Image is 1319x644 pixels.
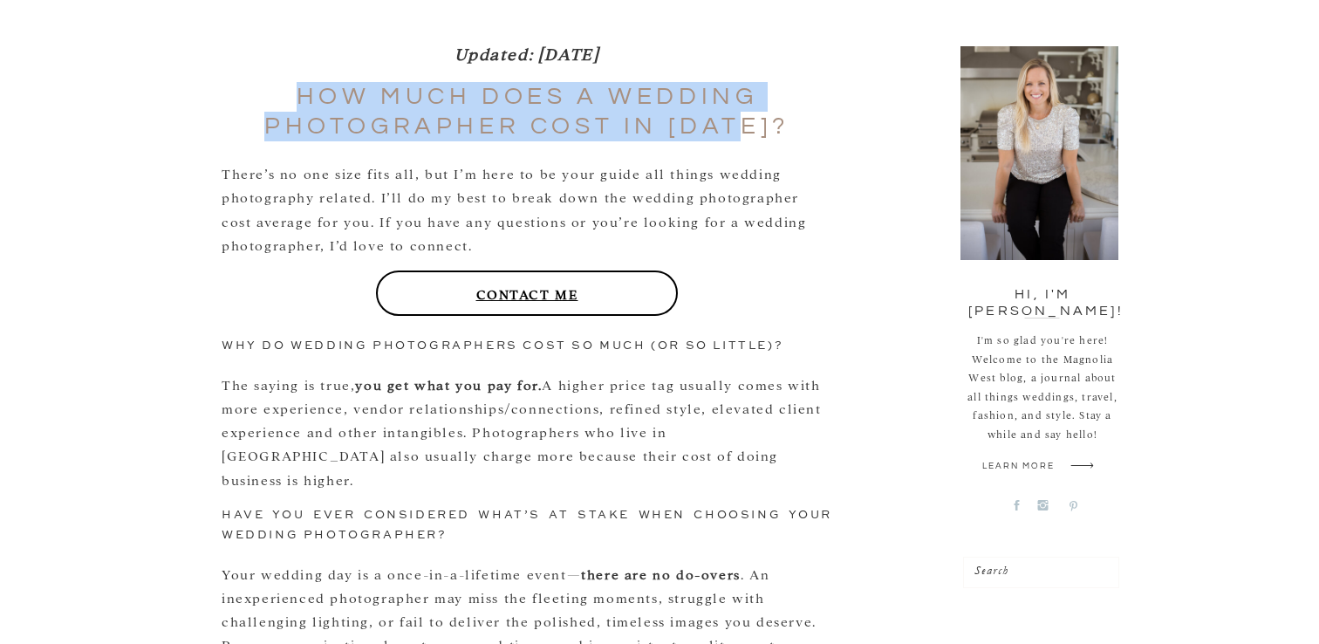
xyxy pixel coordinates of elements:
div: Search [974,564,1112,581]
a: CONTACT ME [376,271,678,317]
strong: CONTACT ME [476,285,578,302]
h3: Have you ever considered what’s at stake when choosing your wedding photographer? [222,505,832,546]
strong: you get what you pay for. [355,376,542,393]
h2: How much does a wedding photographer cost in [DATE]? [222,82,832,140]
p: The saying is true, A higher price tag usually comes with more experience, vendor relationships/c... [222,373,832,491]
a: Learn more [982,458,1067,478]
h3: Why do wedding photographers cost so much (or so little)? [222,336,832,356]
div: I'm so glad you're here! Welcome to the Magnolia West blog, a journal about all things weddings, ... [960,331,1124,454]
p: There’s no one size fits all, but I’m here to be your guide all things wedding photography relate... [222,161,832,257]
strong: there are no do-overs [581,565,741,582]
div: Hi, I'm [PERSON_NAME]! [968,286,1117,301]
em: Updated: [DATE] [454,42,600,64]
